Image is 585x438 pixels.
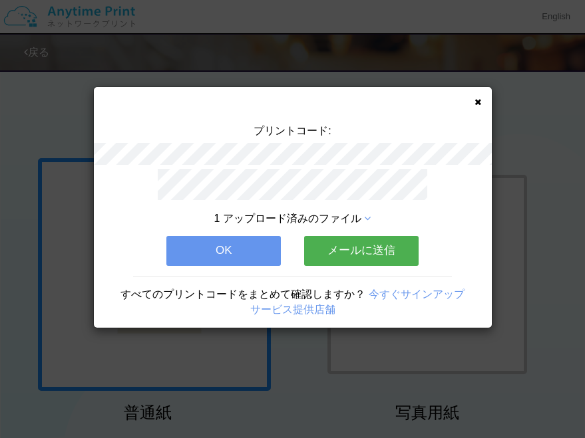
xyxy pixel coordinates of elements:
span: すべてのプリントコードをまとめて確認しますか？ [120,288,365,300]
span: 1 アップロード済みのファイル [214,213,361,224]
button: メールに送信 [304,236,419,265]
a: サービス提供店舗 [250,304,335,315]
span: プリントコード: [254,125,331,136]
a: 今すぐサインアップ [369,288,465,300]
button: OK [166,236,281,265]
